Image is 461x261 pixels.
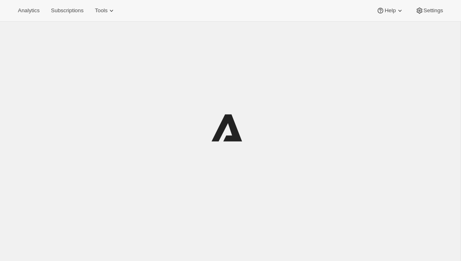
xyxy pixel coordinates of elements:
[90,5,120,16] button: Tools
[95,7,107,14] span: Tools
[46,5,88,16] button: Subscriptions
[13,5,44,16] button: Analytics
[411,5,448,16] button: Settings
[385,7,395,14] span: Help
[18,7,39,14] span: Analytics
[424,7,443,14] span: Settings
[51,7,83,14] span: Subscriptions
[371,5,409,16] button: Help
